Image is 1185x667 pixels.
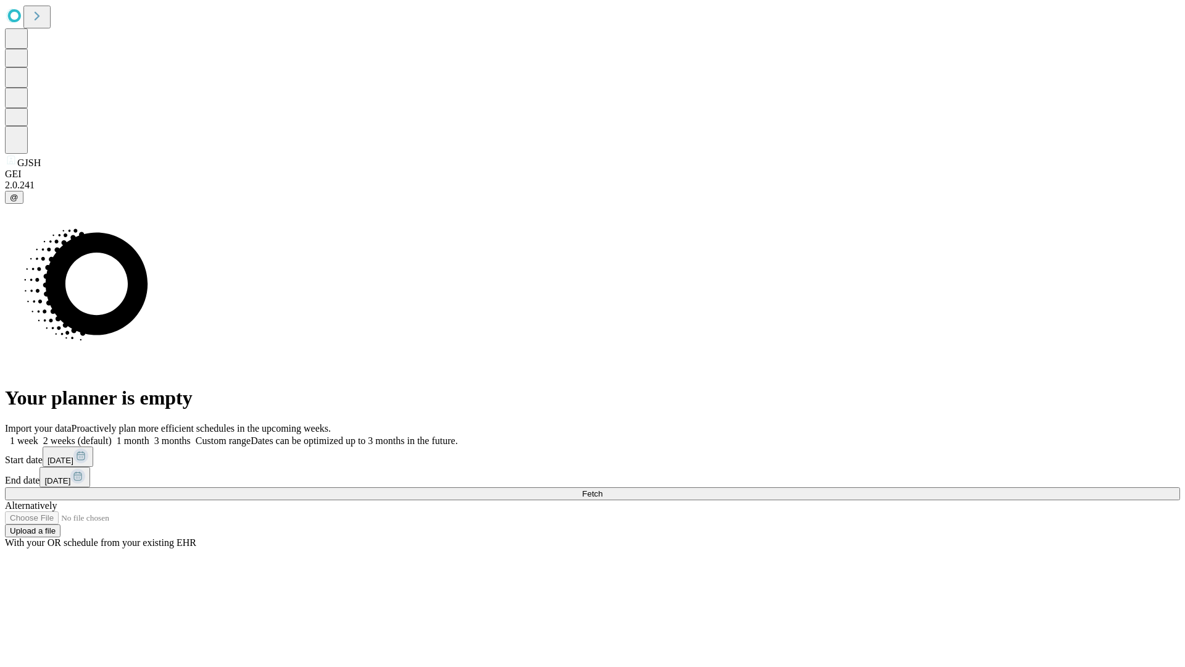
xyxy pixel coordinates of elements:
button: [DATE] [43,447,93,467]
span: 2 weeks (default) [43,435,112,446]
span: 1 week [10,435,38,446]
span: 3 months [154,435,191,446]
span: Alternatively [5,500,57,511]
h1: Your planner is empty [5,387,1180,409]
span: 1 month [117,435,149,446]
div: End date [5,467,1180,487]
button: @ [5,191,23,204]
div: Start date [5,447,1180,467]
span: With your OR schedule from your existing EHR [5,537,196,548]
span: @ [10,193,19,202]
button: Fetch [5,487,1180,500]
span: Fetch [582,489,602,498]
button: Upload a file [5,524,60,537]
span: Dates can be optimized up to 3 months in the future. [251,435,457,446]
span: Proactively plan more efficient schedules in the upcoming weeks. [72,423,331,434]
div: GEI [5,169,1180,180]
span: Custom range [196,435,251,446]
span: Import your data [5,423,72,434]
span: [DATE] [48,456,73,465]
button: [DATE] [39,467,90,487]
span: GJSH [17,157,41,168]
div: 2.0.241 [5,180,1180,191]
span: [DATE] [44,476,70,485]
